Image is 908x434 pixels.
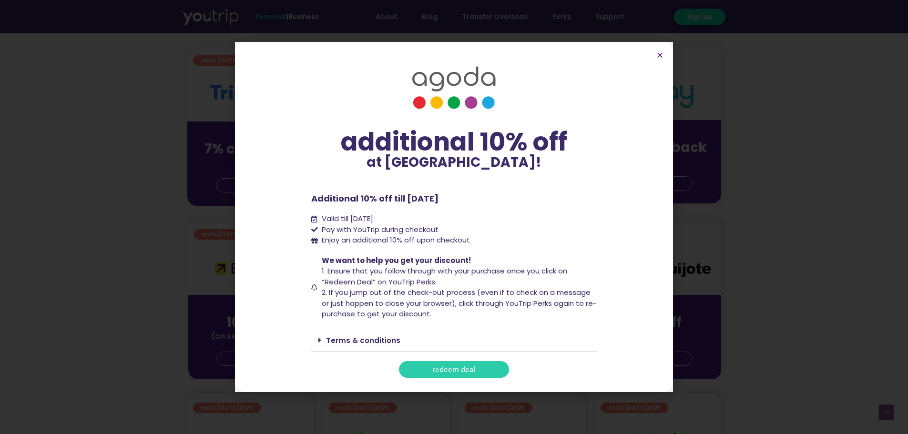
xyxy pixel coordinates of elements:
[319,213,373,224] span: Valid till [DATE]
[311,156,597,169] p: at [GEOGRAPHIC_DATA]!
[322,255,471,265] span: We want to help you get your discount!
[432,366,476,373] span: redeem deal
[656,51,663,59] a: Close
[322,287,597,319] span: 2. If you jump out of the check-out process (even if to check on a message or just happen to clos...
[326,335,400,345] a: Terms & conditions
[311,192,597,205] p: Additional 10% off till [DATE]
[311,329,597,352] div: Terms & conditions
[319,224,439,235] span: Pay with YouTrip during checkout
[322,266,567,287] span: 1. Ensure that you follow through with your purchase once you click on “Redeem Deal” on YouTrip P...
[311,128,597,156] div: additional 10% off
[399,361,509,378] a: redeem deal
[322,235,470,245] span: Enjoy an additional 10% off upon checkout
